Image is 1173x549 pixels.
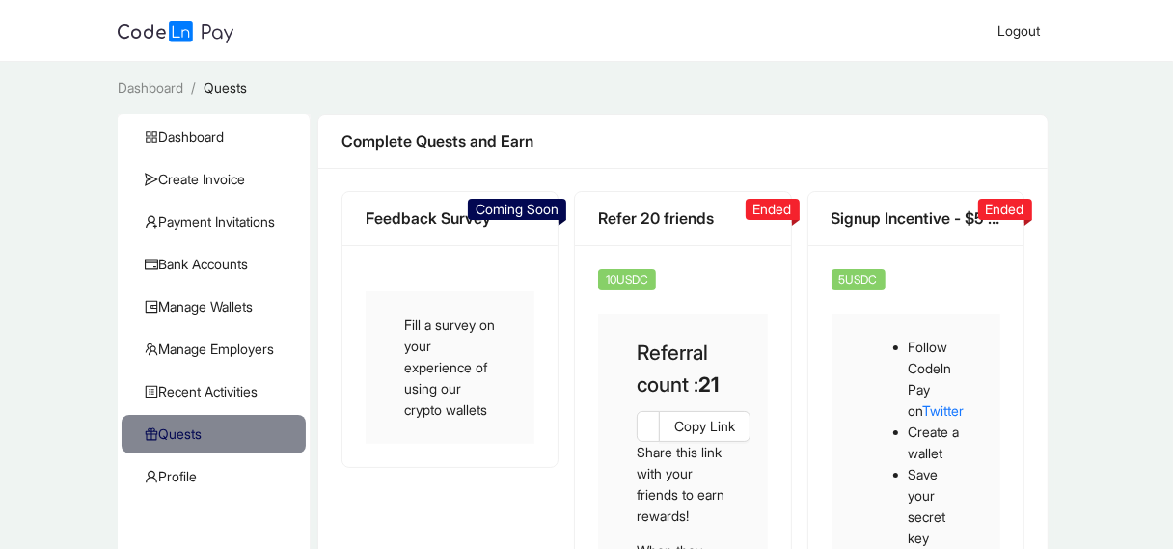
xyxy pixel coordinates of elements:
div: Complete Quests and Earn [341,129,1023,153]
span: Dashboard [145,118,290,156]
span: 5USDC [832,269,886,290]
span: gift [145,427,158,441]
span: Bank Accounts [145,245,290,284]
li: Save your secret key [909,464,962,549]
span: Quests [204,79,247,96]
div: Feedback Survey [366,206,534,231]
span: Quests [145,415,290,453]
span: Manage Wallets [145,288,290,326]
span: send [145,173,158,186]
span: Logout [997,22,1040,39]
li: Create a wallet [909,422,962,464]
span: Ended [986,201,1024,217]
span: team [145,343,158,356]
span: Payment Invitations [145,203,290,241]
span: Create Invoice [145,160,290,199]
span: Coming Soon [476,201,559,217]
span: Recent Activities [145,372,290,411]
div: Refer 20 friends [598,206,767,231]
span: user [145,470,158,483]
span: credit-card [145,258,158,271]
span: 21 [698,372,719,397]
span: Copy Link [674,416,735,437]
li: Follow Codeln Pay on [909,337,962,422]
div: Fill a survey on your experience of using our crypto wallets [366,291,534,444]
span: / [191,79,196,96]
img: logo [118,21,233,43]
span: Ended [753,201,792,217]
span: Profile [145,457,290,496]
h2: Referral count : [637,337,728,400]
div: Signup Incentive - $5 for first 1000 users [832,206,1000,231]
span: Manage Employers [145,330,290,369]
span: user-add [145,215,158,229]
span: profile [145,385,158,398]
p: Share this link with your friends to earn rewards! [637,442,728,527]
button: Copy Link [659,411,750,442]
span: wallet [145,300,158,314]
span: 10USDC [598,269,656,290]
span: appstore [145,130,158,144]
a: Twitter [923,402,965,419]
span: Dashboard [118,79,183,96]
